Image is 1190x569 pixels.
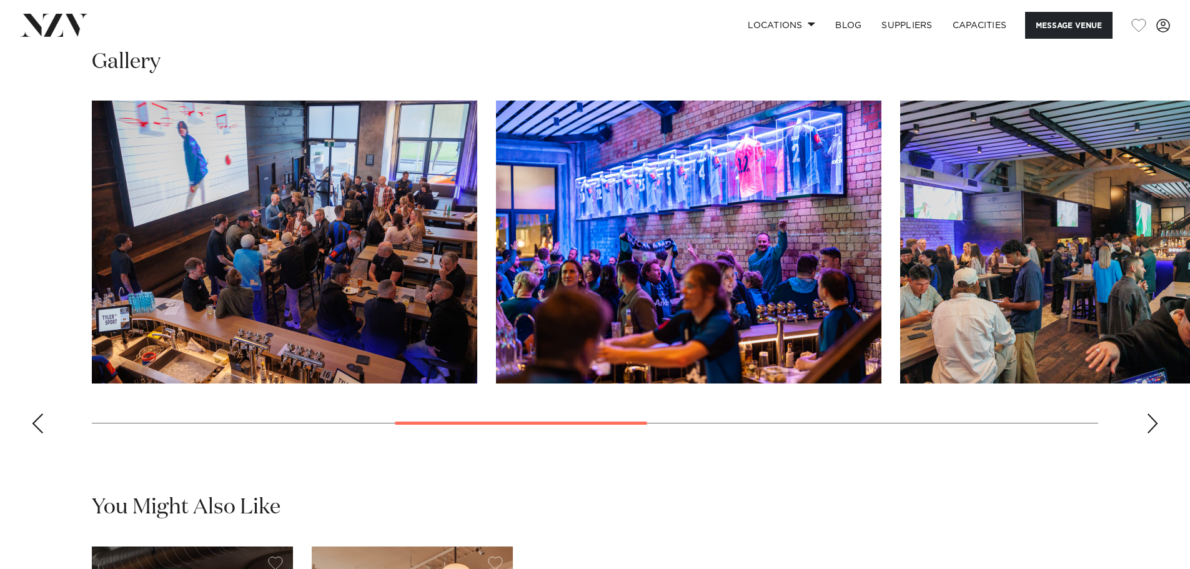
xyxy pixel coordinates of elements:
button: Message Venue [1025,12,1113,39]
swiper-slide: 5 / 10 [496,101,881,383]
a: BLOG [825,12,871,39]
h2: Gallery [92,48,161,76]
a: Locations [738,12,825,39]
img: nzv-logo.png [20,14,88,36]
a: SUPPLIERS [871,12,942,39]
h2: You Might Also Like [92,493,280,522]
swiper-slide: 4 / 10 [92,101,477,383]
a: Capacities [943,12,1017,39]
